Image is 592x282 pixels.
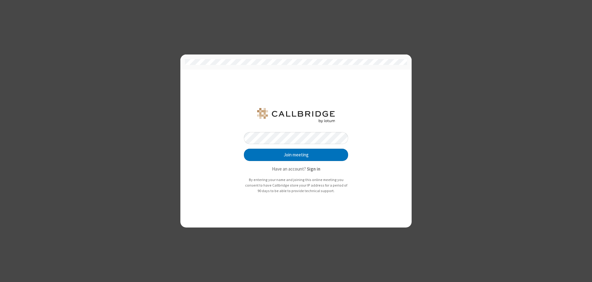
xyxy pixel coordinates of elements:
p: By entering your name and joining this online meeting you consent to have Callbridge store your I... [244,177,348,193]
button: Sign in [307,166,320,173]
img: QA Selenium DO NOT DELETE OR CHANGE [256,108,336,123]
strong: Sign in [307,166,320,172]
p: Have an account? [244,166,348,173]
button: Join meeting [244,149,348,161]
